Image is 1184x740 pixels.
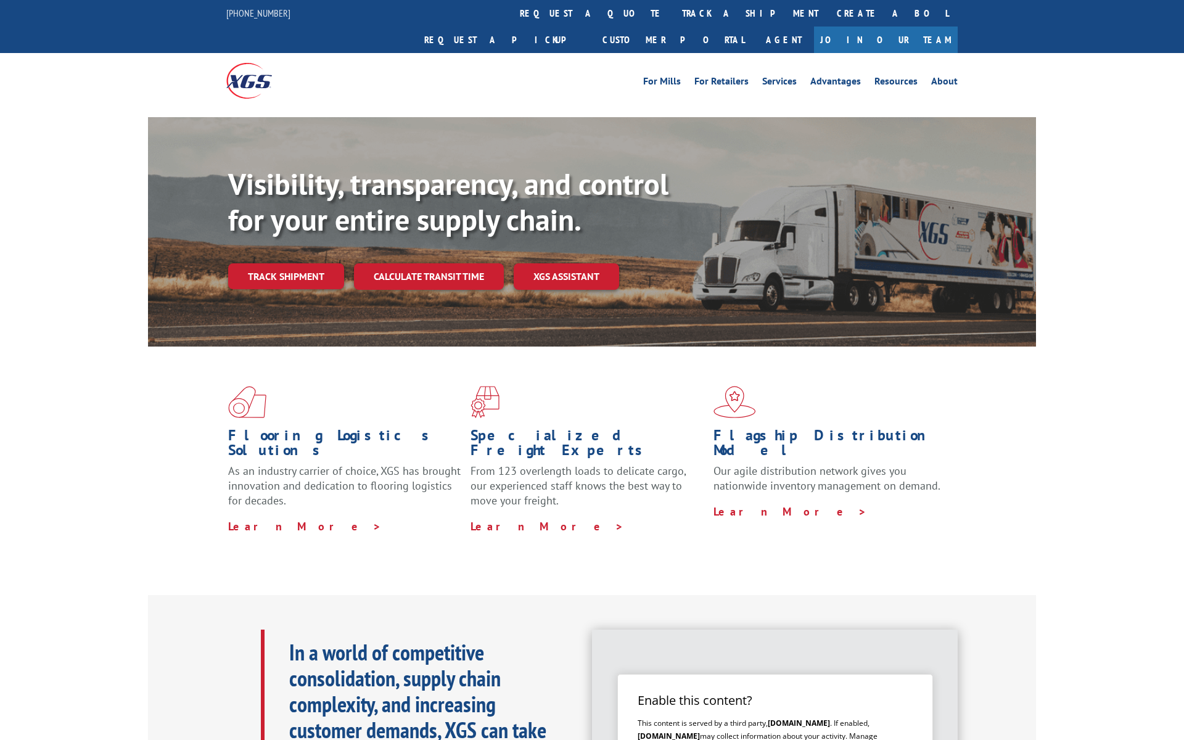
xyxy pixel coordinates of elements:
a: Services [762,76,797,90]
a: For Mills [643,76,681,90]
p: From 123 overlength loads to delicate cargo, our experienced staff knows the best way to move you... [471,464,704,519]
a: Track shipment [228,263,344,289]
a: Learn More > [713,504,867,519]
a: Calculate transit time [354,263,504,290]
h1: Specialized Freight Experts [471,428,704,464]
b: Visibility, transparency, and control for your entire supply chain. [228,165,668,239]
a: Agent [754,27,814,53]
span: Our agile distribution network gives you nationwide inventory management on demand. [713,464,940,493]
span: As an industry carrier of choice, XGS has brought innovation and dedication to flooring logistics... [228,464,461,508]
img: xgs-icon-total-supply-chain-intelligence-red [228,386,266,418]
b: [DOMAIN_NAME] [768,718,830,728]
h1: Flagship Distribution Model [713,428,947,464]
img: xgs-icon-flagship-distribution-model-red [713,386,756,418]
a: XGS ASSISTANT [514,263,619,290]
a: Customer Portal [593,27,754,53]
h1: Flooring Logistics Solutions [228,428,461,464]
a: About [931,76,958,90]
a: Learn More > [471,519,624,533]
a: Request a pickup [415,27,593,53]
a: Learn More > [228,519,382,533]
img: xgs-icon-focused-on-flooring-red [471,386,499,418]
a: Join Our Team [814,27,958,53]
a: [PHONE_NUMBER] [226,7,290,19]
div: Enable this content? [638,694,913,707]
a: Advantages [810,76,861,90]
a: Resources [874,76,918,90]
a: For Retailers [694,76,749,90]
